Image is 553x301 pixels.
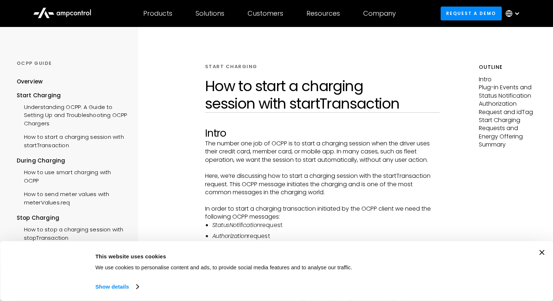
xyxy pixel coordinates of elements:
[143,9,172,17] div: Products
[95,264,352,270] span: We use cookies to personalise content and ads, to provide social media features and to analyse ou...
[17,91,127,99] div: Start Charging
[205,127,440,140] h2: Intro
[17,222,127,244] a: How to stop a charging session with stopTransaction
[205,172,440,196] p: Here, we’re discussing how to start a charging session with the startTransaction request. This OC...
[205,205,440,221] p: In order to start a charging transaction initiated by the OCPP client we need the following OCPP ...
[539,250,544,255] button: Close banner
[196,9,224,17] div: Solutions
[479,75,537,83] p: Intro
[205,77,440,112] h1: How to start a charging session with startTransaction
[17,165,127,187] a: How to use smart charging with OCPP
[306,9,340,17] div: Resources
[479,83,537,100] p: Plug-in Events and Status Notification
[95,281,138,292] a: Show details
[95,252,405,261] div: This website uses cookies
[205,63,257,70] div: START CHARGING
[17,214,127,222] div: Stop Charging
[212,232,248,240] em: Authorization
[17,78,43,91] a: Overview
[17,187,127,208] a: How to send meter values with meterValues.req
[17,60,127,67] div: OCPP GUIDE
[17,157,127,165] div: During Charging
[479,116,537,141] p: Start Charging Requests and Energy Offering
[479,63,537,71] h5: Outline
[479,100,537,116] p: Authorization Request and idTag
[441,7,502,20] a: Request a demo
[212,221,260,229] em: StatusNotification
[17,99,127,129] a: Understanding OCPP: A Guide to Setting Up and Troubleshooting OCPP Chargers
[212,221,440,229] li: request
[212,232,440,240] li: request
[248,9,283,17] div: Customers
[422,250,526,271] button: Okay
[17,129,127,151] a: How to start a charging session with startTransaction
[205,164,440,172] p: ‍
[205,197,440,205] p: ‍
[17,78,43,86] div: Overview
[363,9,396,17] div: Company
[479,141,537,149] p: Summary
[205,140,440,164] p: The number one job of OCPP is to start a charging session when the driver uses their credit card,...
